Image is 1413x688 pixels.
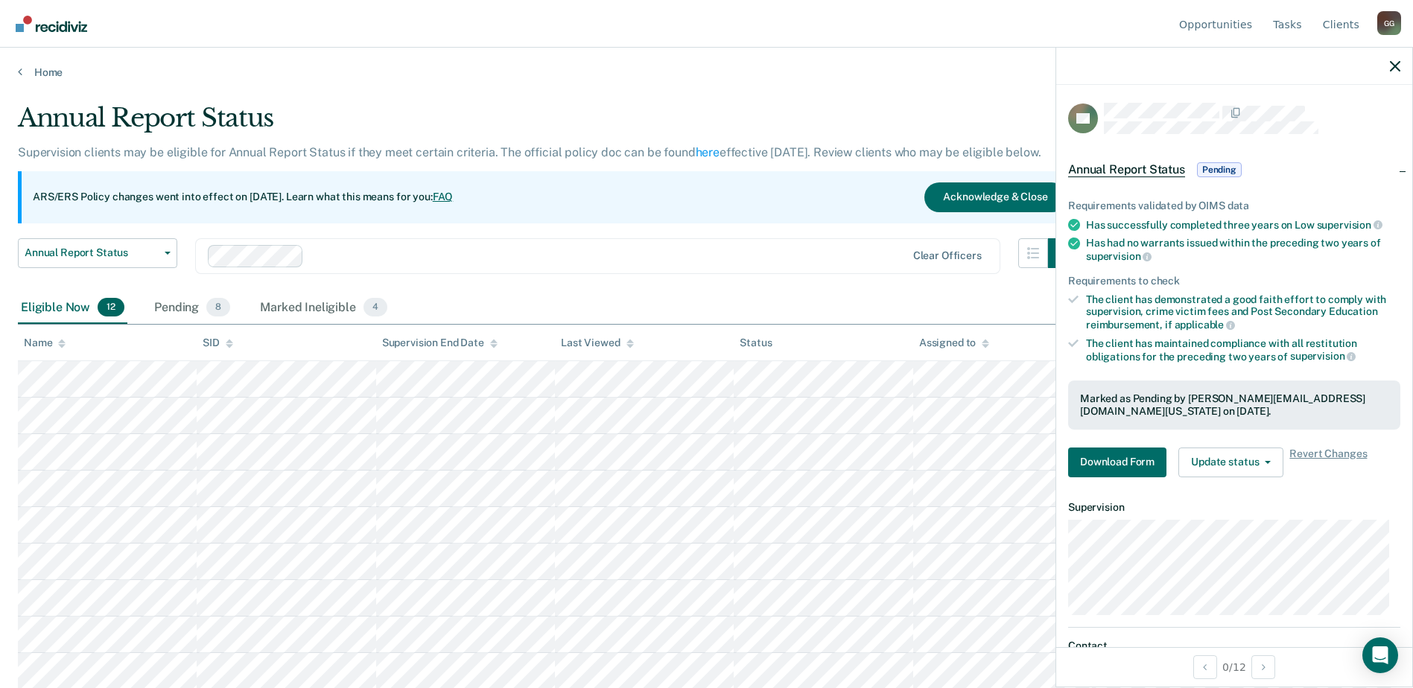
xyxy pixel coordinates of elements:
div: Status [740,337,772,349]
span: 12 [98,298,124,317]
div: SID [203,337,233,349]
div: Annual Report Status [18,103,1078,145]
img: Recidiviz [16,16,87,32]
span: 8 [206,298,230,317]
button: Acknowledge & Close [924,182,1066,212]
div: The client has maintained compliance with all restitution obligations for the preceding two years of [1086,337,1400,363]
span: applicable [1175,319,1235,331]
div: Name [24,337,66,349]
div: The client has demonstrated a good faith effort to comply with supervision, crime victim fees and... [1086,293,1400,331]
div: Eligible Now [18,292,127,325]
div: Open Intercom Messenger [1362,637,1398,673]
button: Download Form [1068,447,1166,477]
div: G G [1377,11,1401,35]
span: Annual Report Status [1068,162,1185,177]
span: 4 [363,298,387,317]
div: Clear officers [913,249,982,262]
p: ARS/ERS Policy changes went into effect on [DATE]. Learn what this means for you: [33,190,453,205]
div: Annual Report StatusPending [1056,146,1412,194]
button: Next Opportunity [1251,655,1275,679]
span: Pending [1197,162,1242,177]
span: supervision [1086,250,1152,262]
dt: Supervision [1068,501,1400,514]
a: here [696,145,720,159]
div: Assigned to [919,337,989,349]
div: Last Viewed [561,337,633,349]
button: Profile dropdown button [1377,11,1401,35]
div: Has successfully completed three years on Low [1086,218,1400,232]
span: Annual Report Status [25,246,159,259]
span: Revert Changes [1289,447,1367,477]
a: Navigate to form link [1068,447,1172,477]
div: 0 / 12 [1056,647,1412,687]
span: supervision [1317,219,1382,231]
div: Pending [151,292,233,325]
div: Has had no warrants issued within the preceding two years of [1086,237,1400,262]
p: Supervision clients may be eligible for Annual Report Status if they meet certain criteria. The o... [18,145,1041,159]
div: Marked as Pending by [PERSON_NAME][EMAIL_ADDRESS][DOMAIN_NAME][US_STATE] on [DATE]. [1080,392,1388,418]
a: FAQ [433,191,454,203]
a: Home [18,66,1395,79]
div: Requirements validated by OIMS data [1068,200,1400,212]
button: Previous Opportunity [1193,655,1217,679]
div: Marked Ineligible [257,292,390,325]
div: Requirements to check [1068,275,1400,287]
div: Supervision End Date [382,337,498,349]
button: Update status [1178,447,1283,477]
dt: Contact [1068,640,1400,652]
span: supervision [1290,350,1356,362]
